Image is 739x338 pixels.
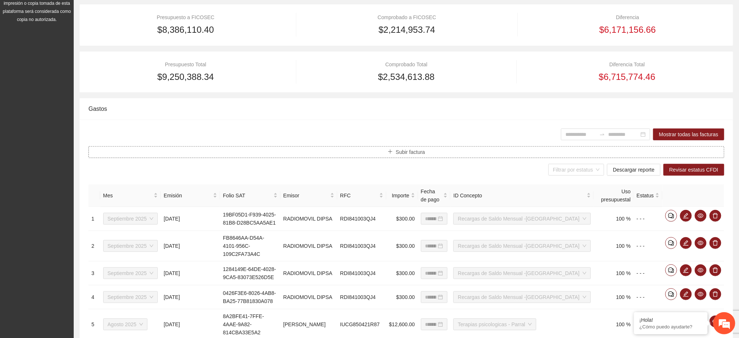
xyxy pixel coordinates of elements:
span: Mes [103,191,153,200]
span: edit [680,291,691,297]
th: Fecha de pago [418,184,451,207]
span: Recargas de Saldo Mensual -Chihuahua [458,213,586,224]
span: eye [710,318,721,324]
td: $300.00 [386,207,418,231]
div: Diferencia Total [530,60,724,68]
span: to [599,131,605,137]
div: Chatee con nosotros ahora [38,38,124,47]
span: $2,534,613.88 [378,70,435,84]
th: RFC [337,184,386,207]
td: 1284149E-64DE-4028-9CA5-83073E526D5E [220,261,280,285]
div: Presupuesto a FICOSEC [88,13,283,21]
span: Septiembre 2025 [108,213,154,224]
textarea: Escriba su mensaje y pulse “Intro” [4,201,140,227]
th: Uso presupuestal [594,184,634,207]
td: 1 [88,207,100,231]
td: - - - [634,231,662,261]
span: eye [695,291,706,297]
button: Mostrar todas las facturas [653,128,724,140]
button: edit [680,288,692,300]
td: 100 % [594,261,634,285]
span: $6,715,774.46 [599,70,655,84]
div: Minimizar ventana de chat en vivo [121,4,139,21]
button: eye [695,288,707,300]
span: eye [695,213,706,219]
td: 2 [88,231,100,261]
div: Comprobado a FICOSEC [309,13,505,21]
th: ID Concepto [450,184,593,207]
td: RDI841003QJ4 [337,231,386,261]
td: - - - [634,207,662,231]
button: Descargar reporte [607,164,660,176]
span: Estatus [637,191,654,200]
span: edit [680,213,691,219]
button: Revisar estatus CFDI [663,164,724,176]
td: [DATE] [161,207,220,231]
button: comment [665,237,677,249]
span: $2,214,953.74 [379,23,435,37]
span: Emisión [164,191,212,200]
div: Diferencia [531,13,724,21]
span: eye [695,267,706,273]
td: $300.00 [386,285,418,309]
td: 100 % [594,231,634,261]
td: RDI841003QJ4 [337,207,386,231]
td: [DATE] [161,285,220,309]
td: 3 [88,261,100,285]
button: delete [710,264,721,276]
th: Emisor [280,184,337,207]
th: Mes [100,184,161,207]
td: $300.00 [386,231,418,261]
span: Mostrar todas las facturas [659,130,718,138]
button: delete [710,237,721,249]
td: RADIOMOVIL DIPSA [280,261,337,285]
span: $6,171,156.66 [599,23,656,37]
button: edit [680,210,692,222]
span: Emisor [283,191,329,200]
span: delete [710,291,721,297]
span: delete [710,240,721,246]
button: eye [695,264,707,276]
span: Recargas de Saldo Mensual -Chihuahua [458,268,586,279]
p: ¿Cómo puedo ayudarte? [639,324,702,330]
td: RADIOMOVIL DIPSA [280,207,337,231]
span: Septiembre 2025 [108,268,154,279]
span: Septiembre 2025 [108,240,154,251]
span: Recargas de Saldo Mensual -Chihuahua [458,240,586,251]
td: - - - [634,261,662,285]
span: eye [695,240,706,246]
span: $8,386,110.40 [157,23,214,37]
button: delete [710,288,721,300]
span: Fecha de pago [421,187,442,204]
td: [DATE] [161,231,220,261]
th: Folio SAT [220,184,280,207]
span: Agosto 2025 [108,319,143,330]
td: - - - [634,285,662,309]
th: Estatus [634,184,662,207]
span: edit [680,240,691,246]
div: ¡Hola! [639,317,702,323]
button: comment [665,288,677,300]
span: comment [666,213,677,219]
td: 0426F3E6-8026-4AB8-BA25-77B81830A078 [220,285,280,309]
span: delete [710,213,721,219]
button: eye [695,210,707,222]
button: eye [710,316,721,327]
td: RDI841003QJ4 [337,285,386,309]
div: Comprobado Total [309,60,503,68]
span: Septiembre 2025 [108,292,154,303]
span: Descargar reporte [613,166,655,174]
span: Revisar estatus CFDI [669,166,718,174]
span: plus [388,149,393,155]
span: swap-right [599,131,605,137]
span: Recargas de Saldo Mensual -Chihuahua [458,292,586,303]
span: Importe [389,191,409,200]
span: Terapias psicologicas - Parral [458,319,532,330]
td: 4 [88,285,100,309]
button: delete [710,210,721,222]
div: Gastos [88,98,724,119]
button: comment [665,210,677,222]
span: RFC [340,191,378,200]
span: Estamos en línea. [43,98,102,173]
button: edit [680,264,692,276]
